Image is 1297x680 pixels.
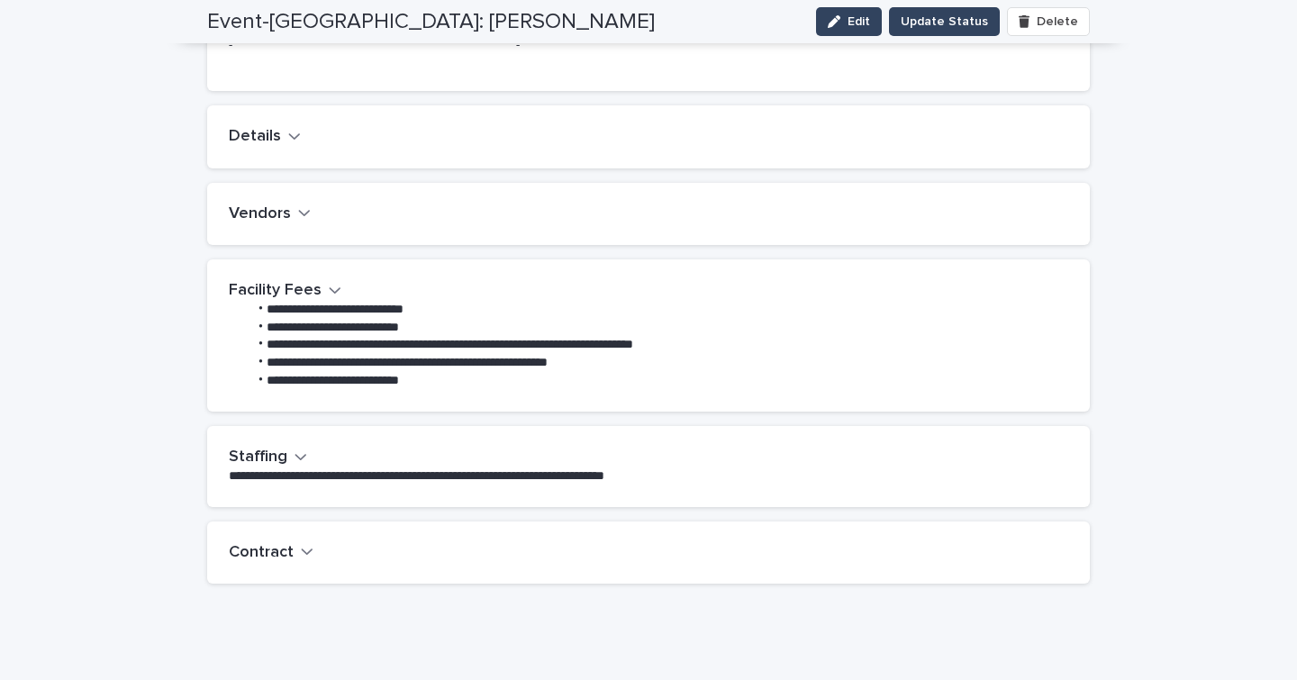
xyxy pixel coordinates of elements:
button: Staffing [229,448,307,467]
h2: Vendors [229,204,291,224]
h2: Staffing [229,448,287,467]
button: Contract [229,543,313,563]
h2: Contract [229,543,294,563]
span: Edit [848,15,870,28]
button: Facility Fees [229,281,341,301]
span: Update Status [901,13,988,31]
button: Delete [1007,7,1090,36]
h2: Details [229,127,281,147]
h2: Event-[GEOGRAPHIC_DATA]: [PERSON_NAME] [207,9,655,35]
button: Update Status [889,7,1000,36]
button: Edit [816,7,882,36]
p: - [516,36,782,55]
button: Vendors [229,204,311,224]
h2: Facility Fees [229,281,322,301]
button: Details [229,127,301,147]
span: Delete [1037,15,1078,28]
p: - [229,36,494,55]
